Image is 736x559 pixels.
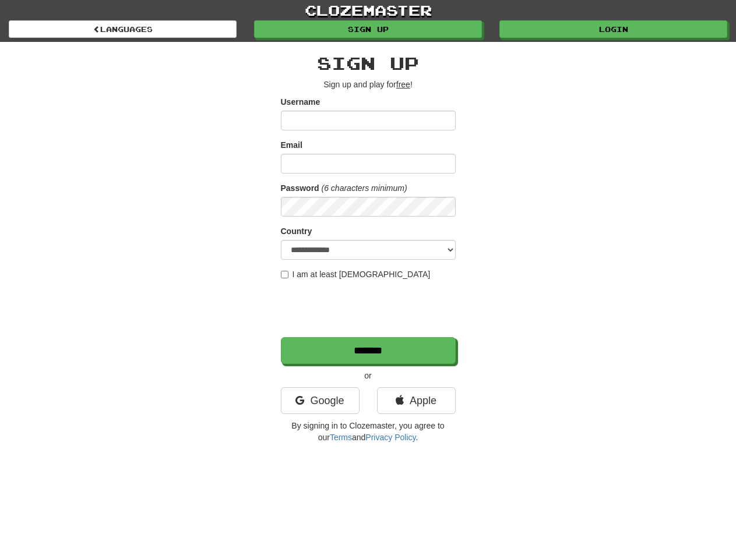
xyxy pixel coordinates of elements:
p: By signing in to Clozemaster, you agree to our and . [281,420,456,443]
a: Privacy Policy [365,433,415,442]
u: free [396,80,410,89]
em: (6 characters minimum) [322,183,407,193]
a: Languages [9,20,237,38]
iframe: reCAPTCHA [281,286,458,331]
label: Country [281,225,312,237]
p: or [281,370,456,381]
p: Sign up and play for ! [281,79,456,90]
label: Username [281,96,321,108]
a: Terms [330,433,352,442]
input: I am at least [DEMOGRAPHIC_DATA] [281,271,288,278]
label: I am at least [DEMOGRAPHIC_DATA] [281,268,431,280]
h2: Sign up [281,54,456,73]
a: Sign up [254,20,482,38]
a: Apple [377,387,456,414]
label: Email [281,139,302,151]
label: Password [281,182,319,194]
a: Login [499,20,727,38]
a: Google [281,387,360,414]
